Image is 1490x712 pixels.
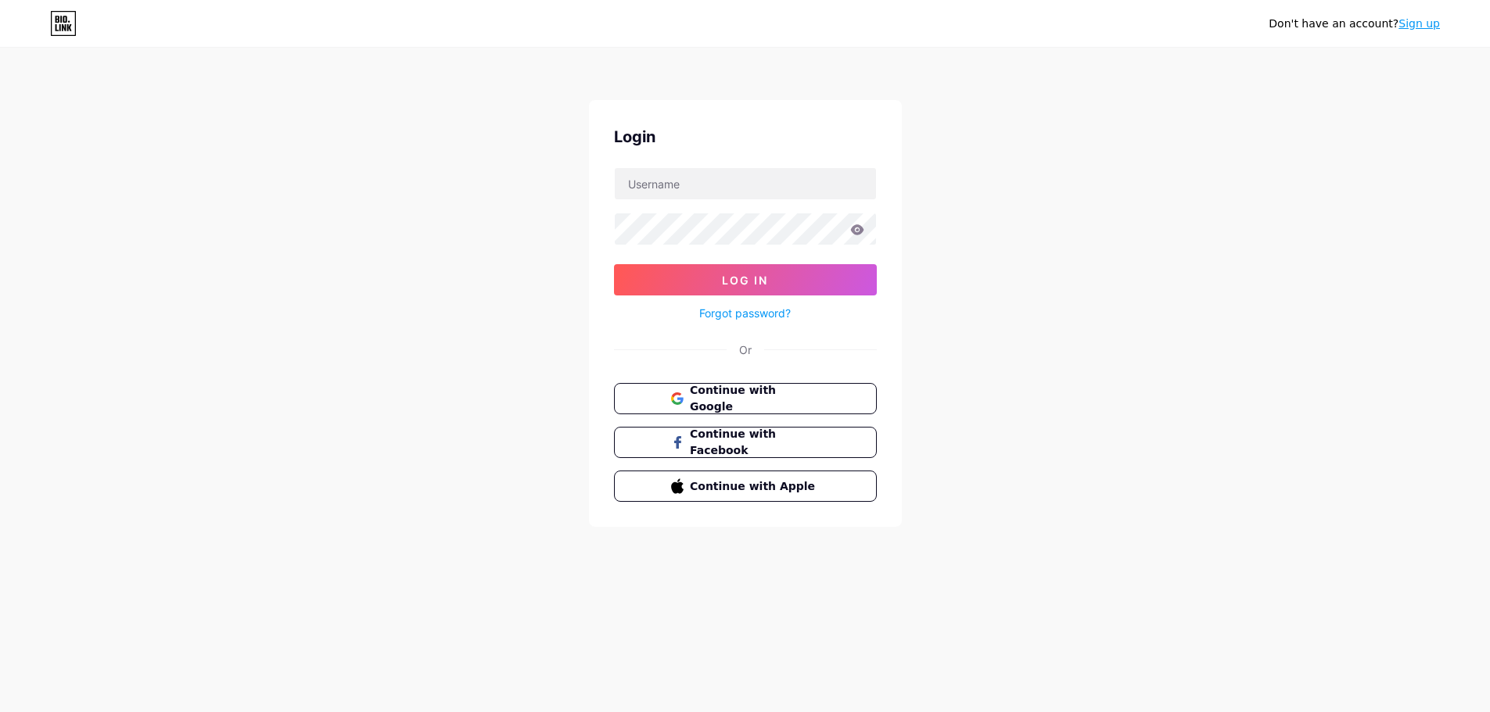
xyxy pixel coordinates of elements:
a: Sign up [1398,17,1440,30]
span: Continue with Facebook [690,426,819,459]
button: Continue with Facebook [614,427,877,458]
div: Or [739,342,752,358]
button: Continue with Apple [614,470,877,502]
span: Continue with Google [690,382,819,415]
span: Continue with Apple [690,478,819,495]
input: Username [615,168,876,199]
button: Continue with Google [614,383,877,414]
div: Login [614,125,877,148]
span: Log In [722,274,768,287]
a: Forgot password? [699,305,791,321]
button: Log In [614,264,877,295]
div: Don't have an account? [1269,16,1440,32]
